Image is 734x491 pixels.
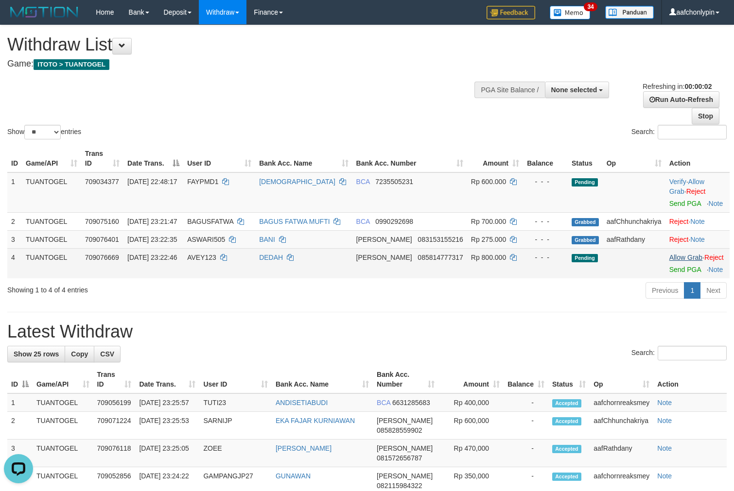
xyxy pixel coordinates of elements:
[658,125,727,139] input: Search:
[4,4,33,33] button: Open LiveChat chat widget
[199,440,272,467] td: ZOEE
[545,82,610,98] button: None selected
[603,230,665,248] td: aafRathdany
[81,145,123,172] th: Trans ID: activate to sort column ascending
[65,346,94,362] a: Copy
[276,417,355,424] a: EKA FAJAR KURNIAWAN
[551,86,597,94] span: None selected
[7,248,22,278] td: 4
[7,393,33,412] td: 1
[135,366,199,393] th: Date Trans.: activate to sort column ascending
[669,266,701,273] a: Send PGA
[93,412,136,440] td: 709071224
[603,145,665,172] th: Op: activate to sort column ascending
[85,218,119,225] span: 709075160
[377,444,433,452] span: [PERSON_NAME]
[375,218,413,225] span: Copy 0990292698 to clipboard
[7,145,22,172] th: ID
[590,440,653,467] td: aafRathdany
[7,172,22,213] td: 1
[7,125,81,139] label: Show entries
[646,282,684,299] a: Previous
[584,2,597,11] span: 34
[377,482,422,490] span: Copy 082115984322 to clipboard
[665,248,730,278] td: ·
[657,417,672,424] a: Note
[187,178,218,186] span: FAYPMD1
[643,83,712,90] span: Refreshing in:
[22,248,81,278] td: TUANTOGEL
[259,254,283,261] a: DEDAH
[568,145,603,172] th: Status
[572,254,598,262] span: Pending
[259,218,330,225] a: BAGUS FATWA MUFTI
[33,366,93,393] th: Game/API: activate to sort column ascending
[669,178,704,195] a: Allow Grab
[100,350,114,358] span: CSV
[93,440,136,467] td: 709076118
[272,366,373,393] th: Bank Acc. Name: activate to sort column ascending
[377,454,422,462] span: Copy 081572656787 to clipboard
[669,254,702,261] a: Allow Grab
[669,178,686,186] a: Verify
[356,178,370,186] span: BCA
[527,177,564,186] div: - - -
[552,445,581,453] span: Accepted
[24,125,61,139] select: Showentries
[22,212,81,230] td: TUANTOGEL
[7,5,81,19] img: MOTION_logo.png
[22,230,81,248] td: TUANTOGEL
[22,145,81,172] th: Game/API: activate to sort column ascending
[487,6,535,19] img: Feedback.jpg
[135,440,199,467] td: [DATE] 23:25:05
[259,178,335,186] a: [DEMOGRAPHIC_DATA]
[504,412,548,440] td: -
[709,266,723,273] a: Note
[7,35,480,54] h1: Withdraw List
[199,393,272,412] td: TUTI23
[127,254,177,261] span: [DATE] 23:22:46
[377,399,390,406] span: BCA
[34,59,109,70] span: ITOTO > TUANTOGEL
[548,366,590,393] th: Status: activate to sort column ascending
[356,236,412,243] span: [PERSON_NAME]
[7,212,22,230] td: 2
[7,230,22,248] td: 3
[375,178,413,186] span: Copy 7235505231 to clipboard
[127,218,177,225] span: [DATE] 23:21:47
[669,200,701,207] a: Send PGA
[7,412,33,440] td: 2
[527,235,564,244] div: - - -
[552,473,581,481] span: Accepted
[527,217,564,226] div: - - -
[7,440,33,467] td: 3
[276,444,332,452] a: [PERSON_NAME]
[438,366,504,393] th: Amount: activate to sort column ascending
[127,178,177,186] span: [DATE] 22:48:17
[665,172,730,213] td: · ·
[33,440,93,467] td: TUANTOGEL
[259,236,275,243] a: BANI
[603,212,665,230] td: aafChhunchakriya
[14,350,59,358] span: Show 25 rows
[71,350,88,358] span: Copy
[7,322,727,341] h1: Latest Withdraw
[550,6,591,19] img: Button%20Memo.svg
[474,82,544,98] div: PGA Site Balance /
[356,218,370,225] span: BCA
[657,444,672,452] a: Note
[643,91,719,108] a: Run Auto-Refresh
[657,472,672,480] a: Note
[690,218,705,225] a: Note
[552,417,581,425] span: Accepted
[276,399,328,406] a: ANDISETIABUDI
[690,236,705,243] a: Note
[658,346,727,360] input: Search:
[127,236,177,243] span: [DATE] 23:22:35
[377,472,433,480] span: [PERSON_NAME]
[33,393,93,412] td: TUANTOGEL
[7,59,480,69] h4: Game:
[85,236,119,243] span: 709076401
[7,346,65,362] a: Show 25 rows
[377,417,433,424] span: [PERSON_NAME]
